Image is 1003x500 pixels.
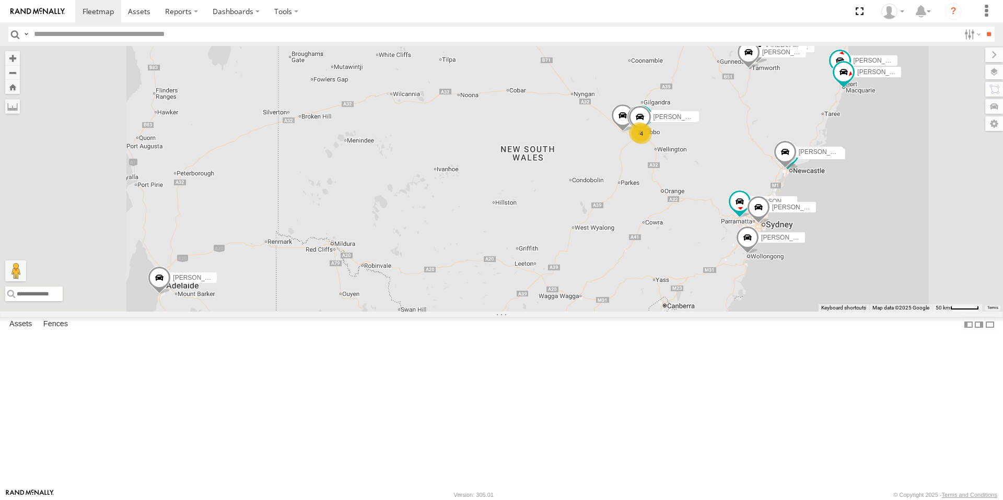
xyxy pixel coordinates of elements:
[654,113,705,121] span: [PERSON_NAME]
[799,148,850,155] span: [PERSON_NAME]
[872,305,929,311] span: Map data ©2025 Google
[821,304,866,312] button: Keyboard shortcuts
[857,68,909,76] span: [PERSON_NAME]
[5,51,20,65] button: Zoom in
[753,197,805,205] span: [PERSON_NAME]
[10,8,65,15] img: rand-logo.svg
[772,203,824,210] span: [PERSON_NAME]
[5,99,20,114] label: Measure
[629,122,650,143] div: 2
[936,305,950,311] span: 50 km
[963,317,974,332] label: Dock Summary Table to the Left
[631,123,652,144] div: 4
[762,49,814,56] span: [PERSON_NAME]
[985,317,995,332] label: Hide Summary Table
[173,273,255,281] span: [PERSON_NAME] - NEW ute
[945,3,962,20] i: ?
[5,65,20,80] button: Zoom out
[878,4,908,19] div: Beth Porter
[761,233,813,241] span: [PERSON_NAME]
[893,492,997,498] div: © Copyright 2025 -
[6,490,54,500] a: Visit our Website
[454,492,494,498] div: Version: 305.01
[932,304,982,312] button: Map scale: 50 km per 51 pixels
[987,305,998,309] a: Terms
[960,27,983,42] label: Search Filter Options
[5,80,20,94] button: Zoom Home
[5,260,26,281] button: Drag Pegman onto the map to open Street View
[974,317,984,332] label: Dock Summary Table to the Right
[854,57,905,64] span: [PERSON_NAME]
[942,492,997,498] a: Terms and Conditions
[22,27,30,42] label: Search Query
[985,116,1003,131] label: Map Settings
[4,317,37,332] label: Assets
[38,317,73,332] label: Fences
